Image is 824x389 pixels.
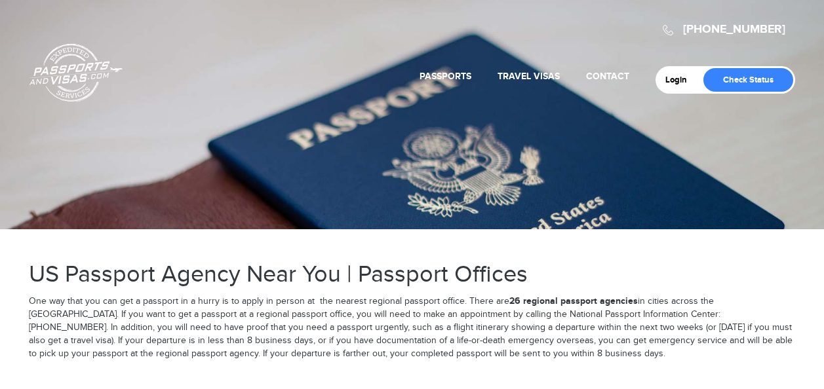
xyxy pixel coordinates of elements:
[29,43,123,102] a: Passports & [DOMAIN_NAME]
[420,71,471,82] a: Passports
[703,68,793,92] a: Check Status
[586,71,629,82] a: Contact
[29,295,796,361] p: One way that you can get a passport in a hurry is to apply in person at the nearest regional pass...
[683,22,785,37] a: [PHONE_NUMBER]
[665,75,696,85] a: Login
[509,295,638,306] strong: 26 regional passport agencies
[498,71,560,82] a: Travel Visas
[29,262,796,288] h1: US Passport Agency Near You | Passport Offices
